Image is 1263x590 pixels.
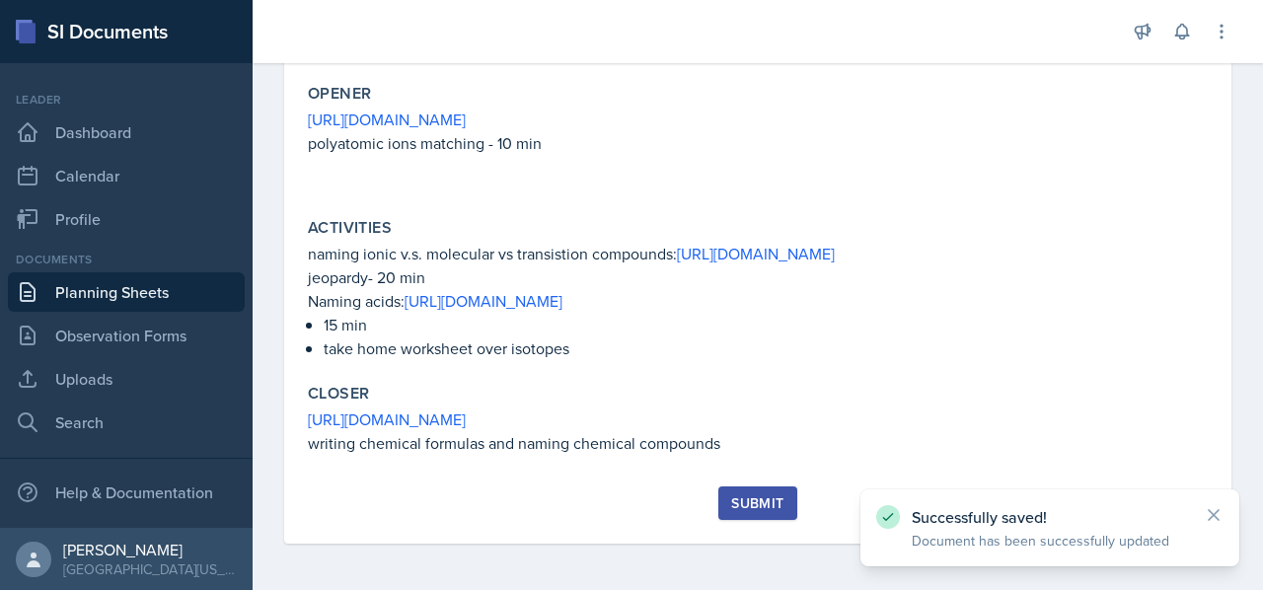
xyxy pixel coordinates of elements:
a: Uploads [8,359,245,399]
div: [GEOGRAPHIC_DATA][US_STATE] [63,559,237,579]
a: Profile [8,199,245,239]
a: [URL][DOMAIN_NAME] [308,109,466,130]
p: Successfully saved! [912,507,1188,527]
div: Documents [8,251,245,268]
div: Leader [8,91,245,109]
p: jeopardy- 20 min [308,265,1208,289]
a: Planning Sheets [8,272,245,312]
p: polyatomic ions matching - 10 min [308,131,1208,155]
div: [PERSON_NAME] [63,540,237,559]
div: Help & Documentation [8,473,245,512]
a: Dashboard [8,112,245,152]
p: Document has been successfully updated [912,531,1188,551]
a: Search [8,403,245,442]
label: Closer [308,384,369,404]
label: Activities [308,218,392,238]
p: writing chemical formulas and naming chemical compounds [308,431,1208,455]
a: [URL][DOMAIN_NAME] [308,408,466,430]
p: naming ionic v.s. molecular vs transistion compounds: [308,242,1208,265]
p: Naming acids: [308,289,1208,313]
button: Submit [718,486,796,520]
a: [URL][DOMAIN_NAME] [405,290,562,312]
a: Observation Forms [8,316,245,355]
p: 15 min [324,313,1208,336]
label: Opener [308,84,371,104]
div: Submit [731,495,783,511]
a: [URL][DOMAIN_NAME] [677,243,835,264]
p: take home worksheet over isotopes [324,336,1208,360]
a: Calendar [8,156,245,195]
